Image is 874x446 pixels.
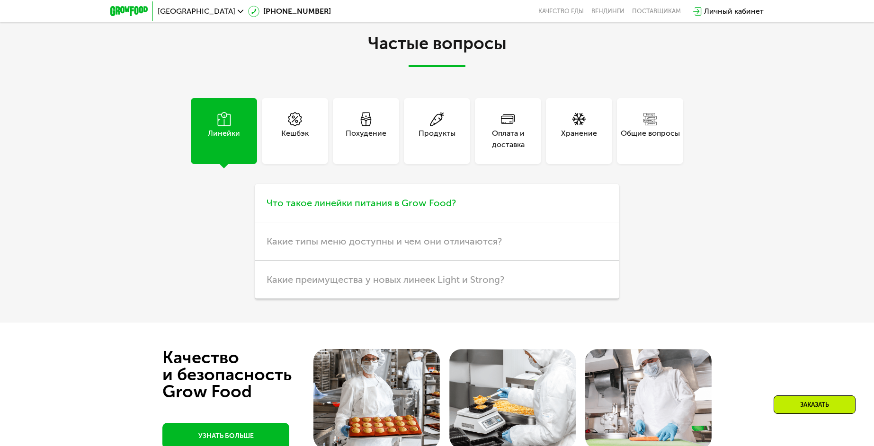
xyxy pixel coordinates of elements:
span: Что такое линейки питания в Grow Food? [267,197,456,209]
div: Кешбэк [281,128,309,150]
div: Линейки [208,128,240,150]
a: Вендинги [591,8,624,15]
div: Оплата и доставка [475,128,541,150]
h2: Частые вопросы [172,34,702,67]
div: Похудение [346,128,386,150]
div: Заказать [774,395,856,414]
span: [GEOGRAPHIC_DATA] [158,8,235,15]
div: Продукты [419,128,455,150]
div: Качество и безопасность Grow Food [162,349,327,400]
a: [PHONE_NUMBER] [248,6,331,17]
div: Личный кабинет [704,6,764,17]
div: поставщикам [632,8,681,15]
a: Качество еды [538,8,584,15]
div: Хранение [561,128,597,150]
span: Какие типы меню доступны и чем они отличаются? [267,236,502,247]
div: Общие вопросы [621,128,680,150]
span: Какие преимущества у новых линеек Light и Strong? [267,274,504,285]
